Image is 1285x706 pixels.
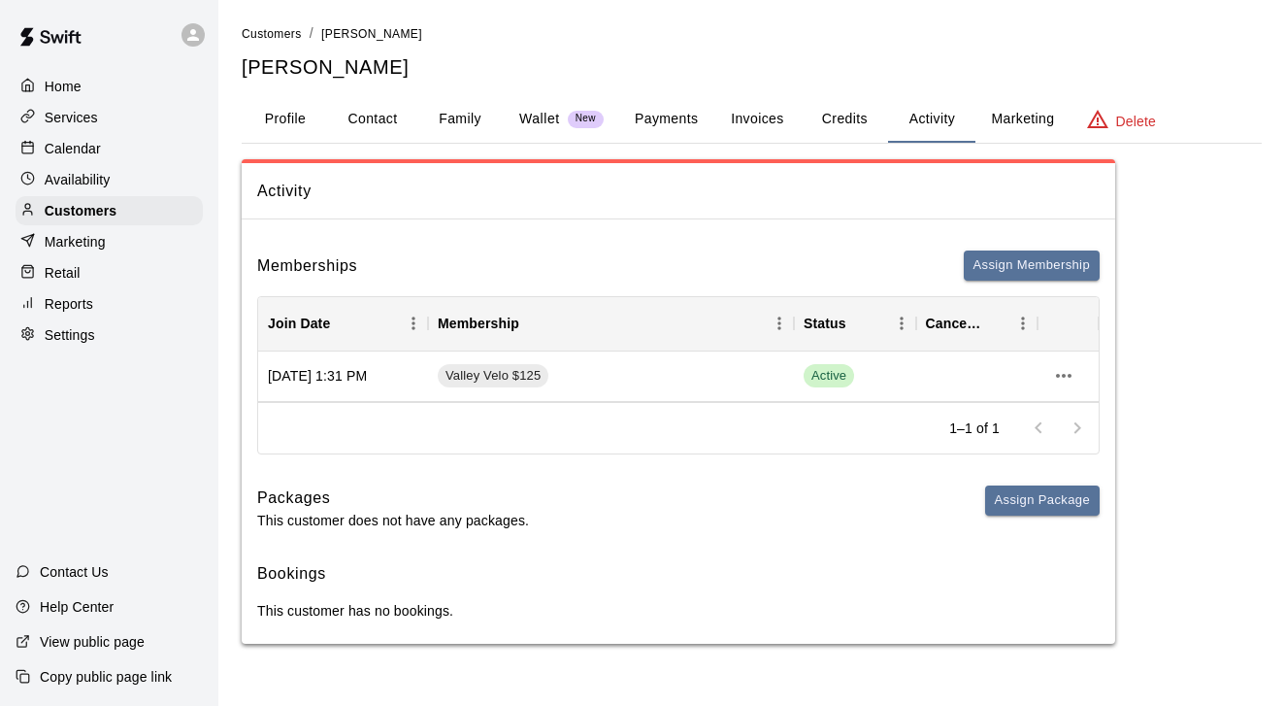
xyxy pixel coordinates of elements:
[242,27,302,41] span: Customers
[428,296,794,351] div: Membership
[321,27,422,41] span: [PERSON_NAME]
[765,309,794,338] button: Menu
[45,170,111,189] p: Availability
[985,486,1100,516] button: Assign Package
[45,232,106,252] p: Marketing
[981,310,1008,337] button: Sort
[40,632,145,652] p: View public page
[713,96,801,143] button: Invoices
[619,96,713,143] button: Payments
[40,597,114,617] p: Help Center
[416,96,504,143] button: Family
[242,96,329,143] button: Profile
[888,96,975,143] button: Activity
[45,263,81,283] p: Retail
[801,96,888,143] button: Credits
[949,419,1000,438] p: 1–1 of 1
[330,310,357,337] button: Sort
[438,367,548,386] span: Valley Velo $125
[1116,112,1156,131] p: Delete
[242,54,1262,81] h5: [PERSON_NAME]
[257,179,1100,204] span: Activity
[45,108,98,127] p: Services
[258,296,428,351] div: Join Date
[16,320,203,350] a: Settings
[804,364,854,387] span: Active
[1008,309,1038,338] button: Menu
[964,251,1100,281] button: Assign Membership
[846,310,873,337] button: Sort
[257,253,357,279] h6: Memberships
[975,96,1070,143] button: Marketing
[45,139,101,158] p: Calendar
[16,103,203,132] a: Services
[568,113,604,125] span: New
[16,227,203,256] a: Marketing
[794,296,916,351] div: Status
[329,96,416,143] button: Contact
[45,325,95,345] p: Settings
[242,25,302,41] a: Customers
[519,310,546,337] button: Sort
[16,289,203,319] a: Reports
[16,72,203,101] a: Home
[916,296,1038,351] div: Cancel Date
[45,201,116,220] p: Customers
[257,601,1100,621] p: This customer has no bookings.
[16,134,203,163] a: Calendar
[519,109,560,129] p: Wallet
[804,296,846,351] div: Status
[1047,359,1080,392] button: more actions
[16,165,203,194] a: Availability
[258,352,428,402] div: [DATE] 1:31 PM
[257,486,529,511] h6: Packages
[257,561,1100,587] h6: Bookings
[887,309,916,338] button: Menu
[310,23,313,44] li: /
[438,364,555,387] a: Valley Velo $125
[40,562,109,582] p: Contact Us
[242,96,1262,143] div: basic tabs example
[45,294,93,314] p: Reports
[926,296,982,351] div: Cancel Date
[45,77,82,96] p: Home
[268,296,330,351] div: Join Date
[16,258,203,287] a: Retail
[438,296,519,351] div: Membership
[40,667,172,687] p: Copy public page link
[804,367,854,386] span: Active
[16,196,203,225] a: Customers
[242,23,1262,45] nav: breadcrumb
[257,511,529,530] p: This customer does not have any packages.
[399,309,428,338] button: Menu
